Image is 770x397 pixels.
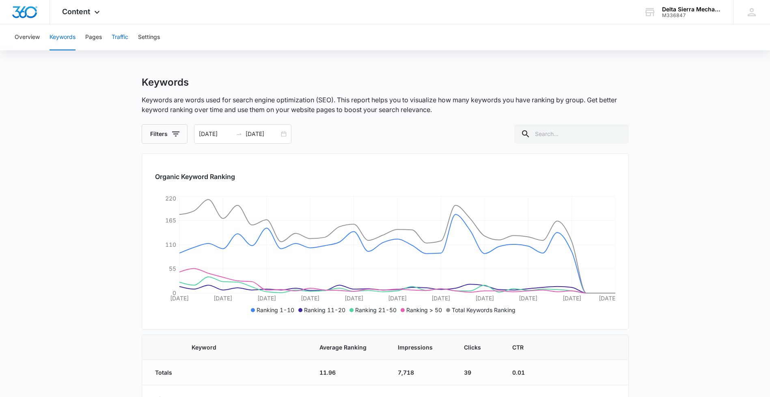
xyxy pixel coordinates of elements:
[199,129,233,138] input: Start date
[464,343,481,352] span: Clicks
[192,343,288,352] span: Keyword
[165,217,176,224] tspan: 165
[142,360,182,385] td: Totals
[257,306,294,313] span: Ranking 1-10
[355,306,397,313] span: Ranking 21-50
[169,265,176,272] tspan: 55
[662,13,721,18] div: account id
[165,195,176,202] tspan: 220
[112,24,128,50] button: Traffic
[304,306,345,313] span: Ranking 11-20
[388,295,407,302] tspan: [DATE]
[138,24,160,50] button: Settings
[475,295,494,302] tspan: [DATE]
[142,76,189,88] h1: Keywords
[310,360,388,385] td: 11.96
[142,95,629,114] p: Keywords are words used for search engine optimization (SEO). This report helps you to visualize ...
[165,241,176,248] tspan: 110
[514,124,629,144] input: Search...
[512,343,524,352] span: CTR
[85,24,102,50] button: Pages
[214,295,232,302] tspan: [DATE]
[388,360,454,385] td: 7,718
[562,295,581,302] tspan: [DATE]
[662,6,721,13] div: account name
[15,24,40,50] button: Overview
[236,131,242,137] span: to
[398,343,433,352] span: Impressions
[155,172,615,181] h2: Organic Keyword Ranking
[173,289,176,296] tspan: 0
[62,7,90,16] span: Content
[301,295,319,302] tspan: [DATE]
[452,306,515,313] span: Total Keywords Ranking
[50,24,75,50] button: Keywords
[503,360,545,385] td: 0.01
[170,295,189,302] tspan: [DATE]
[406,306,442,313] span: Ranking > 50
[598,295,617,302] tspan: [DATE]
[344,295,363,302] tspan: [DATE]
[236,131,242,137] span: swap-right
[431,295,450,302] tspan: [DATE]
[319,343,367,352] span: Average Ranking
[454,360,503,385] td: 39
[257,295,276,302] tspan: [DATE]
[142,124,188,144] button: Filters
[246,129,279,138] input: End date
[519,295,537,302] tspan: [DATE]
